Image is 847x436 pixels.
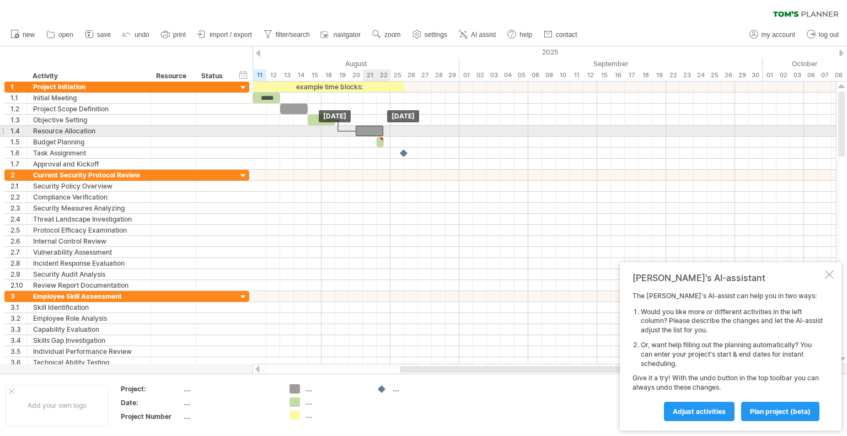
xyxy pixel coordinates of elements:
[173,31,186,39] span: print
[721,69,735,81] div: Friday, 26 September 2025
[10,115,27,125] div: 1.3
[10,335,27,346] div: 3.4
[321,69,335,81] div: Monday, 18 August 2025
[33,170,145,180] div: Current Security Protocol Review
[319,28,364,42] a: navigator
[201,71,226,82] div: Status
[583,69,597,81] div: Friday, 12 September 2025
[253,82,404,92] div: example time blocks:
[707,69,721,81] div: Thursday, 25 September 2025
[673,407,726,416] span: Adjust activities
[23,31,35,39] span: new
[680,69,694,81] div: Tuesday, 23 September 2025
[10,126,27,136] div: 1.4
[446,69,459,81] div: Friday, 29 August 2025
[456,28,499,42] a: AI assist
[97,31,111,39] span: save
[611,69,625,81] div: Tuesday, 16 September 2025
[158,28,189,42] a: print
[33,192,145,202] div: Compliance Verification
[832,69,845,81] div: Wednesday, 8 October 2025
[33,236,145,246] div: Internal Control Review
[33,159,145,169] div: Approval and Kickoff
[459,69,473,81] div: Monday, 1 September 2025
[471,31,496,39] span: AI assist
[184,398,276,407] div: ....
[305,411,366,420] div: ....
[641,308,823,335] li: Would you like more or different activities in the left column? Please describe the changes and l...
[10,236,27,246] div: 2.6
[349,69,363,81] div: Wednesday, 20 August 2025
[10,181,27,191] div: 2.1
[804,69,818,81] div: Monday, 6 October 2025
[33,82,145,92] div: Project Initiation
[10,291,27,302] div: 3
[10,324,27,335] div: 3.3
[6,385,109,426] div: Add your own logo
[10,346,27,357] div: 3.5
[319,110,351,122] div: [DATE]
[10,269,27,279] div: 2.9
[10,192,27,202] div: 2.2
[10,137,27,147] div: 1.5
[747,28,798,42] a: my account
[505,28,535,42] a: help
[763,69,776,81] div: Wednesday, 1 October 2025
[10,148,27,158] div: 1.6
[519,31,532,39] span: help
[541,28,581,42] a: contact
[33,148,145,158] div: Task Assignment
[369,28,404,42] a: zoom
[750,407,811,416] span: plan project (beta)
[33,104,145,114] div: Project Scope Definition
[10,104,27,114] div: 1.2
[570,69,583,81] div: Thursday, 11 September 2025
[393,384,453,394] div: ....
[473,69,487,81] div: Tuesday, 2 September 2025
[762,31,795,39] span: my account
[305,384,366,394] div: ....
[266,69,280,81] div: Tuesday, 12 August 2025
[121,384,181,394] div: Project:
[377,69,390,81] div: Friday, 22 August 2025
[33,115,145,125] div: Objective Setting
[170,58,459,69] div: August 2025
[135,31,149,39] span: undo
[121,412,181,421] div: Project Number
[425,31,447,39] span: settings
[33,126,145,136] div: Resource Allocation
[156,71,190,82] div: Resource
[33,181,145,191] div: Security Policy Overview
[418,69,432,81] div: Wednesday, 27 August 2025
[542,69,556,81] div: Tuesday, 9 September 2025
[804,28,842,42] a: log out
[10,170,27,180] div: 2
[790,69,804,81] div: Friday, 3 October 2025
[335,69,349,81] div: Tuesday, 19 August 2025
[33,247,145,257] div: Vulnerability Assessment
[514,69,528,81] div: Friday, 5 September 2025
[410,28,451,42] a: settings
[666,69,680,81] div: Monday, 22 September 2025
[652,69,666,81] div: Friday, 19 September 2025
[195,28,255,42] a: import / export
[33,93,145,103] div: Initial Meeting
[10,93,27,103] div: 1.1
[10,214,27,224] div: 2.4
[33,302,145,313] div: Skill Identification
[664,402,735,421] a: Adjust activities
[210,31,252,39] span: import / export
[58,31,73,39] span: open
[8,28,38,42] a: new
[33,71,144,82] div: Activity
[741,402,819,421] a: plan project (beta)
[459,58,763,69] div: September 2025
[33,225,145,235] div: Protocol Efficacy Examination
[33,357,145,368] div: Technical Ability Testing
[10,302,27,313] div: 3.1
[625,69,639,81] div: Wednesday, 17 September 2025
[294,69,308,81] div: Thursday, 14 August 2025
[384,31,400,39] span: zoom
[597,69,611,81] div: Monday, 15 September 2025
[10,313,27,324] div: 3.2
